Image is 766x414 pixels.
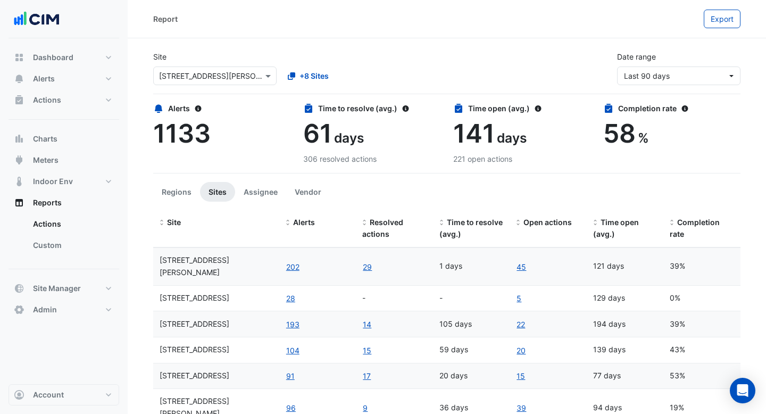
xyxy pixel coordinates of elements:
[523,218,572,227] span: Open actions
[9,47,119,68] button: Dashboard
[286,182,330,202] button: Vendor
[235,182,286,202] button: Assignee
[33,283,81,294] span: Site Manager
[670,402,734,414] div: 19%
[730,378,755,403] div: Open Intercom Messenger
[14,176,24,187] app-icon: Indoor Env
[603,103,740,114] div: Completion rate
[593,292,657,304] div: 129 days
[593,370,657,382] div: 77 days
[14,95,24,105] app-icon: Actions
[293,218,315,227] span: Alerts
[33,95,61,105] span: Actions
[153,118,211,149] span: 1133
[153,182,200,202] button: Regions
[670,344,734,356] div: 43%
[362,402,368,414] a: 9
[33,304,57,315] span: Admin
[9,213,119,260] div: Reports
[153,103,290,114] div: Alerts
[153,51,166,62] label: Site
[439,370,504,382] div: 20 days
[14,304,24,315] app-icon: Admin
[516,292,522,304] a: 5
[9,128,119,150] button: Charts
[299,70,329,81] span: +8 Sites
[13,9,61,30] img: Company Logo
[303,103,440,114] div: Time to resolve (avg.)
[14,155,24,165] app-icon: Meters
[362,218,403,239] span: Resolved actions
[33,176,73,187] span: Indoor Env
[624,71,670,80] span: 12 Jul 25 - 10 Oct 25
[593,218,639,239] span: Time open (avg.)
[33,134,57,144] span: Charts
[704,10,740,28] button: Export
[593,260,657,272] div: 121 days
[516,402,527,414] a: 39
[14,134,24,144] app-icon: Charts
[670,218,720,239] span: Completion rate
[33,73,55,84] span: Alerts
[303,118,332,149] span: 61
[453,103,590,114] div: Time open (avg.)
[14,197,24,208] app-icon: Reports
[617,67,740,85] button: Last 90 days
[9,299,119,320] button: Admin
[286,344,300,357] button: 104
[593,318,657,330] div: 194 days
[286,292,296,304] button: 28
[9,384,119,405] button: Account
[9,192,119,213] button: Reports
[14,283,24,294] app-icon: Site Manager
[516,370,526,382] a: 15
[286,261,300,273] button: 202
[516,318,526,330] a: 22
[14,73,24,84] app-icon: Alerts
[362,370,371,382] a: 17
[33,390,64,400] span: Account
[24,213,119,235] a: Actions
[33,155,59,165] span: Meters
[9,89,119,111] button: Actions
[167,218,181,227] span: Site
[286,370,295,382] button: 91
[638,130,649,146] span: %
[593,402,657,414] div: 94 days
[153,13,178,24] div: Report
[617,51,656,62] label: Date range
[362,318,372,330] a: 14
[362,261,372,273] a: 29
[439,292,504,304] div: -
[593,344,657,356] div: 139 days
[160,293,229,302] span: 111 St Georges Terrace
[670,260,734,272] div: 39%
[439,318,504,330] div: 105 days
[670,217,734,241] div: Completion (%) = Resolved Actions / (Resolved Actions + Open Actions)
[200,182,235,202] button: Sites
[160,371,229,380] span: 226 Adelaide Terrace
[286,402,296,414] button: 96
[14,52,24,63] app-icon: Dashboard
[281,67,336,85] button: +8 Sites
[670,318,734,330] div: 39%
[516,344,526,357] a: 20
[603,118,636,149] span: 58
[334,130,364,146] span: days
[453,118,495,149] span: 141
[160,345,229,354] span: 144 Stirling Street
[9,150,119,171] button: Meters
[670,292,734,304] div: 0%
[9,68,119,89] button: Alerts
[9,278,119,299] button: Site Manager
[439,218,503,239] span: Time to resolve (avg.)
[24,235,119,256] a: Custom
[711,14,734,23] span: Export
[453,153,590,164] div: 221 open actions
[286,318,300,330] button: 193
[439,402,504,414] div: 36 days
[362,344,372,357] a: 15
[160,319,229,328] span: 140 St Georges Terrace
[362,292,427,304] div: -
[497,130,527,146] span: days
